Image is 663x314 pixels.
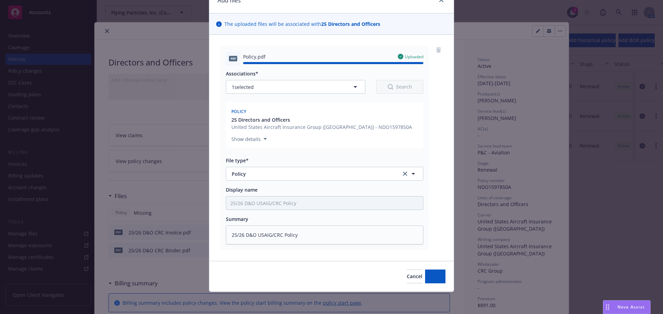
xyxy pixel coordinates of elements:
button: Nova Assist [603,300,651,314]
textarea: 25/26 D&O USAIG/CRC Policy [226,225,423,244]
span: Summary [226,216,248,222]
input: Add display name here... [226,196,423,210]
div: Drag to move [603,301,612,314]
span: Nova Assist [617,304,645,310]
